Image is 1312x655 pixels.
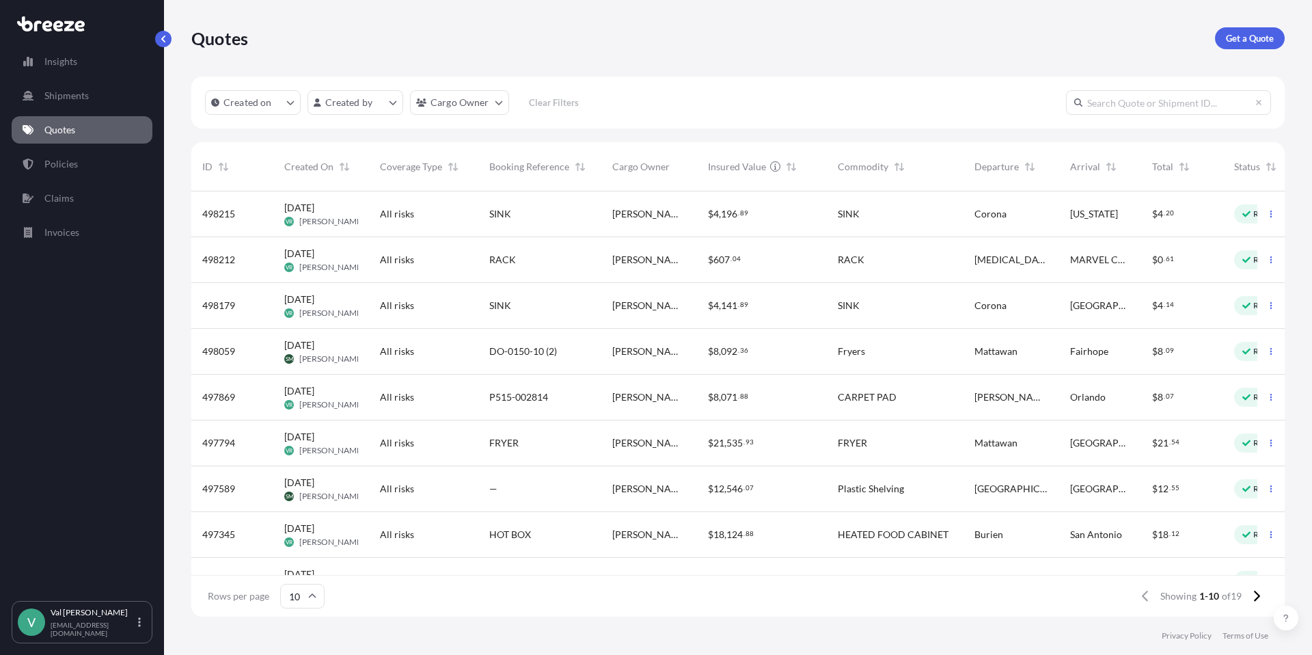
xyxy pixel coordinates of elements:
span: 4 [1158,301,1163,310]
p: Created by [325,96,373,109]
span: 07 [746,485,754,490]
span: Mattawan [974,436,1017,450]
span: . [1164,211,1165,215]
span: FRYER [838,436,867,450]
span: 497345 [202,528,235,542]
p: Ready [1253,346,1276,357]
span: — [489,482,497,496]
span: Corona [974,207,1007,221]
span: VR [286,306,292,320]
button: cargoOwner Filter options [410,90,509,115]
span: Fairhope [1070,345,1108,358]
span: [PERSON_NAME] Logistics [612,528,686,542]
span: VR [286,260,292,274]
span: [DATE] [284,384,314,398]
p: Created on [223,96,272,109]
span: of 19 [1222,589,1242,603]
span: . [738,211,739,215]
span: [DATE] [284,522,314,535]
span: Rows per page [208,589,269,603]
span: El Segundo [1070,574,1117,587]
span: 497344 [202,574,235,587]
p: Ready [1253,300,1276,311]
button: Sort [783,159,799,175]
a: Privacy Policy [1162,630,1212,641]
span: VR [286,398,292,412]
span: 88 [746,531,754,536]
span: 141 [721,301,737,310]
span: All risks [380,299,414,312]
p: Shipments [44,89,89,103]
p: Ready [1253,529,1276,540]
a: Invoices [12,219,152,246]
p: Ready [1253,209,1276,219]
span: $ [708,209,713,219]
span: [GEOGRAPHIC_DATA] [1070,299,1130,312]
span: SINK [489,207,511,221]
span: . [1169,531,1171,536]
span: 12 [713,484,724,494]
span: All risks [380,253,414,267]
button: Clear Filters [516,92,592,113]
p: Claims [44,191,74,205]
span: 196 [721,209,737,219]
span: Commodity [838,160,888,174]
span: $ [708,301,713,310]
span: . [730,256,732,261]
button: Sort [1263,159,1279,175]
span: VR [286,215,292,228]
span: Coverage Type [380,160,442,174]
span: 61 [1166,256,1174,261]
button: Sort [445,159,461,175]
span: [DATE] [284,201,314,215]
span: [DATE] [284,430,314,444]
span: [DATE] [284,293,314,306]
span: 14 [1166,302,1174,307]
span: 8 [1158,347,1163,356]
p: Cargo Owner [430,96,489,109]
span: 36 [740,348,748,353]
span: HEATED FOOD CABINET [838,528,948,542]
span: CARPET PAD [838,390,897,404]
button: Sort [891,159,907,175]
span: , [724,484,726,494]
span: RACK [489,253,516,267]
span: [PERSON_NAME] Logistics [612,207,686,221]
span: RACK [838,253,864,267]
a: Shipments [12,82,152,109]
p: Insights [44,55,77,68]
p: Ready [1253,438,1276,449]
span: Corona [974,299,1007,312]
span: , [724,438,726,448]
span: [PERSON_NAME] [299,445,364,456]
p: [EMAIL_ADDRESS][DOMAIN_NAME] [51,621,135,637]
span: Fryers [838,345,865,358]
span: Insured Value [708,160,766,174]
span: [GEOGRAPHIC_DATA] [1070,482,1130,496]
p: Quotes [44,123,75,137]
button: Sort [1022,159,1038,175]
span: [DATE] [284,476,314,490]
input: Search Quote or Shipment ID... [1066,90,1271,115]
span: 8 [1158,392,1163,402]
button: Sort [1103,159,1119,175]
span: 8 [713,347,719,356]
span: [PERSON_NAME] [299,308,364,319]
span: SINK [838,299,860,312]
span: [DATE] [284,567,314,581]
a: Get a Quote [1215,27,1285,49]
span: All risks [380,574,414,587]
span: FRYER [489,436,519,450]
span: . [743,440,745,444]
p: Ready [1253,483,1276,494]
span: [US_STATE] [1070,207,1118,221]
span: . [1164,256,1165,261]
span: SM [286,490,293,503]
span: MARVEL CAV PK [1070,253,1130,267]
span: 21 [713,438,724,448]
span: 546 [726,484,743,494]
p: Terms of Use [1222,630,1268,641]
span: . [738,394,739,399]
span: 535 [726,438,743,448]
